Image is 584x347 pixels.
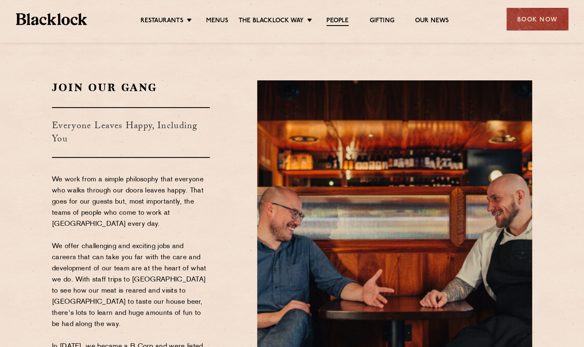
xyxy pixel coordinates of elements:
a: Gifting [369,17,394,25]
a: Our News [415,17,449,25]
a: The Blacklock Way [239,17,304,25]
h3: Everyone Leaves Happy, Including You [52,107,210,158]
a: Menus [206,17,228,25]
img: BL_Textured_Logo-footer-cropped.svg [16,13,87,25]
a: Restaurants [141,17,183,25]
h2: Join Our Gang [52,80,210,95]
a: People [326,17,349,26]
div: Book Now [507,8,568,30]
